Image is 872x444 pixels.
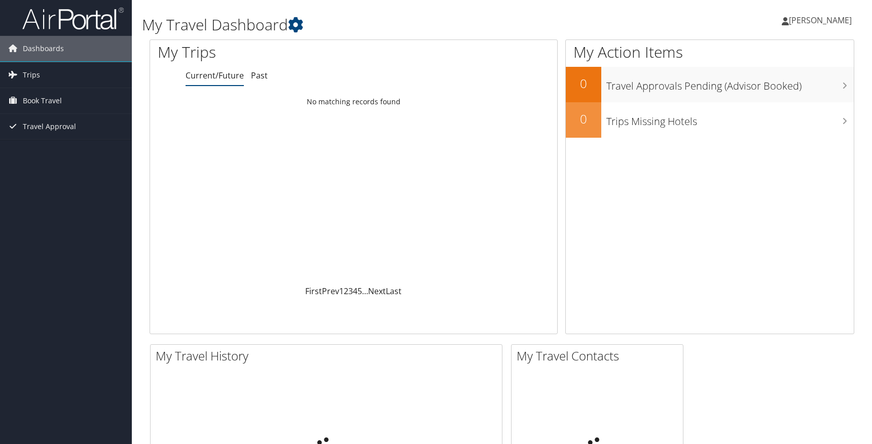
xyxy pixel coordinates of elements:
[322,286,339,297] a: Prev
[150,93,557,111] td: No matching records found
[186,70,244,81] a: Current/Future
[339,286,344,297] a: 1
[22,7,124,30] img: airportal-logo.png
[362,286,368,297] span: …
[782,5,862,35] a: [PERSON_NAME]
[789,15,852,26] span: [PERSON_NAME]
[368,286,386,297] a: Next
[606,74,854,93] h3: Travel Approvals Pending (Advisor Booked)
[566,75,601,92] h2: 0
[23,114,76,139] span: Travel Approval
[386,286,402,297] a: Last
[566,67,854,102] a: 0Travel Approvals Pending (Advisor Booked)
[23,62,40,88] span: Trips
[23,88,62,113] span: Book Travel
[566,42,854,63] h1: My Action Items
[566,110,601,128] h2: 0
[566,102,854,138] a: 0Trips Missing Hotels
[305,286,322,297] a: First
[348,286,353,297] a: 3
[156,347,502,365] h2: My Travel History
[142,14,622,35] h1: My Travel Dashboard
[251,70,268,81] a: Past
[158,42,380,63] h1: My Trips
[353,286,357,297] a: 4
[517,347,683,365] h2: My Travel Contacts
[23,36,64,61] span: Dashboards
[606,109,854,129] h3: Trips Missing Hotels
[344,286,348,297] a: 2
[357,286,362,297] a: 5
